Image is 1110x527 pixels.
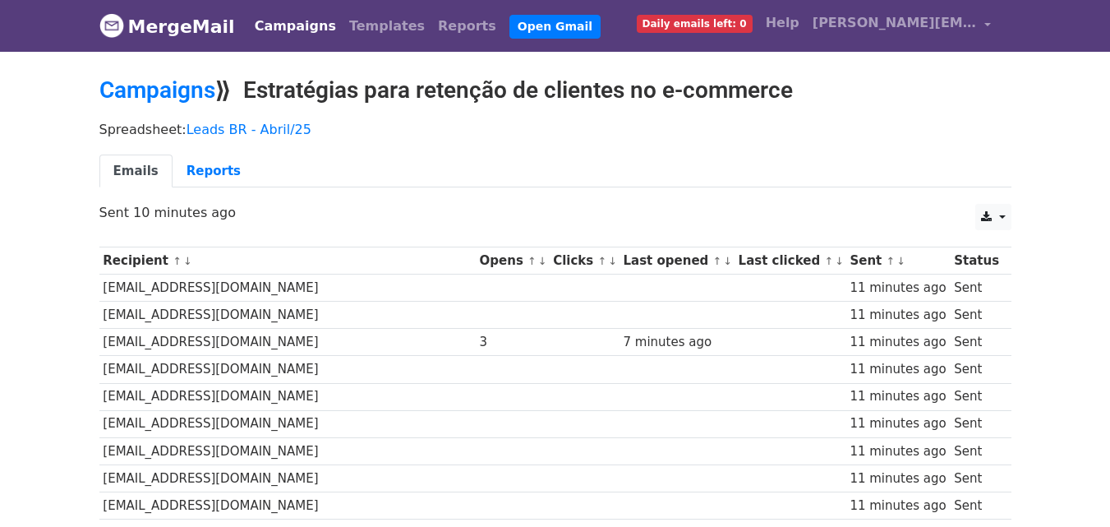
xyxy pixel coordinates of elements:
td: [EMAIL_ADDRESS][DOMAIN_NAME] [99,329,476,356]
a: Reports [431,10,503,43]
a: ↓ [896,255,905,267]
th: Sent [846,247,951,275]
div: 3 [480,333,546,352]
td: Sent [950,383,1002,410]
td: Sent [950,275,1002,302]
th: Clicks [549,247,619,275]
a: Campaigns [99,76,215,104]
td: [EMAIL_ADDRESS][DOMAIN_NAME] [99,302,476,329]
span: [PERSON_NAME][EMAIL_ADDRESS][DOMAIN_NAME] [813,13,977,33]
div: 11 minutes ago [850,333,946,352]
a: ↓ [723,255,732,267]
a: ↓ [183,255,192,267]
a: ↓ [835,255,844,267]
th: Opens [476,247,550,275]
th: Status [950,247,1002,275]
h2: ⟫ Estratégias para retenção de clientes no e-commerce [99,76,1011,104]
div: 7 minutes ago [624,333,730,352]
a: ↓ [538,255,547,267]
td: [EMAIL_ADDRESS][DOMAIN_NAME] [99,410,476,437]
a: ↑ [597,255,606,267]
a: Help [759,7,806,39]
div: 11 minutes ago [850,469,946,488]
p: Sent 10 minutes ago [99,204,1011,221]
img: MergeMail logo [99,13,124,38]
td: Sent [950,465,1002,492]
a: Campaigns [248,10,343,43]
th: Last clicked [735,247,846,275]
div: 11 minutes ago [850,387,946,406]
td: Sent [950,410,1002,437]
a: MergeMail [99,9,235,44]
a: ↑ [527,255,537,267]
td: [EMAIL_ADDRESS][DOMAIN_NAME] [99,492,476,519]
p: Spreadsheet: [99,121,1011,138]
a: Daily emails left: 0 [630,7,759,39]
td: [EMAIL_ADDRESS][DOMAIN_NAME] [99,465,476,492]
td: [EMAIL_ADDRESS][DOMAIN_NAME] [99,437,476,465]
a: [PERSON_NAME][EMAIL_ADDRESS][DOMAIN_NAME] [806,7,998,45]
a: ↓ [608,255,617,267]
td: Sent [950,437,1002,465]
div: 11 minutes ago [850,414,946,433]
td: Sent [950,492,1002,519]
span: Daily emails left: 0 [637,15,753,33]
td: Sent [950,356,1002,383]
div: 11 minutes ago [850,497,946,515]
th: Last opened [619,247,735,275]
td: [EMAIL_ADDRESS][DOMAIN_NAME] [99,383,476,410]
a: Open Gmail [509,15,601,39]
a: ↑ [886,255,895,267]
div: 11 minutes ago [850,360,946,379]
div: 11 minutes ago [850,279,946,298]
a: ↑ [824,255,833,267]
td: [EMAIL_ADDRESS][DOMAIN_NAME] [99,275,476,302]
a: ↑ [713,255,722,267]
a: ↑ [173,255,182,267]
a: Leads BR - Abril/25 [187,122,311,137]
div: 11 minutes ago [850,306,946,325]
div: 11 minutes ago [850,442,946,461]
a: Reports [173,155,255,188]
th: Recipient [99,247,476,275]
a: Emails [99,155,173,188]
td: Sent [950,329,1002,356]
td: Sent [950,302,1002,329]
td: [EMAIL_ADDRESS][DOMAIN_NAME] [99,356,476,383]
a: Templates [343,10,431,43]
